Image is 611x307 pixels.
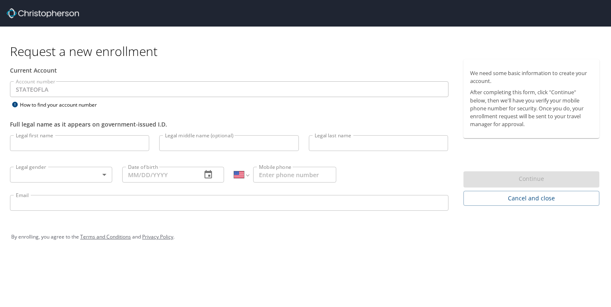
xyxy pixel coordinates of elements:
[80,233,131,240] a: Terms and Conditions
[10,43,606,59] h1: Request a new enrollment
[253,167,336,183] input: Enter phone number
[463,191,600,206] button: Cancel and close
[10,120,448,129] div: Full legal name as it appears on government-issued I.D.
[470,88,593,128] p: After completing this form, click "Continue" below, then we'll have you verify your mobile phone ...
[10,100,114,110] div: How to find your account number
[10,167,112,183] div: ​
[470,193,593,204] span: Cancel and close
[470,69,593,85] p: We need some basic information to create your account.
[142,233,173,240] a: Privacy Policy
[10,66,448,75] div: Current Account
[122,167,195,183] input: MM/DD/YYYY
[7,8,79,18] img: cbt logo
[11,227,600,247] div: By enrolling, you agree to the and .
